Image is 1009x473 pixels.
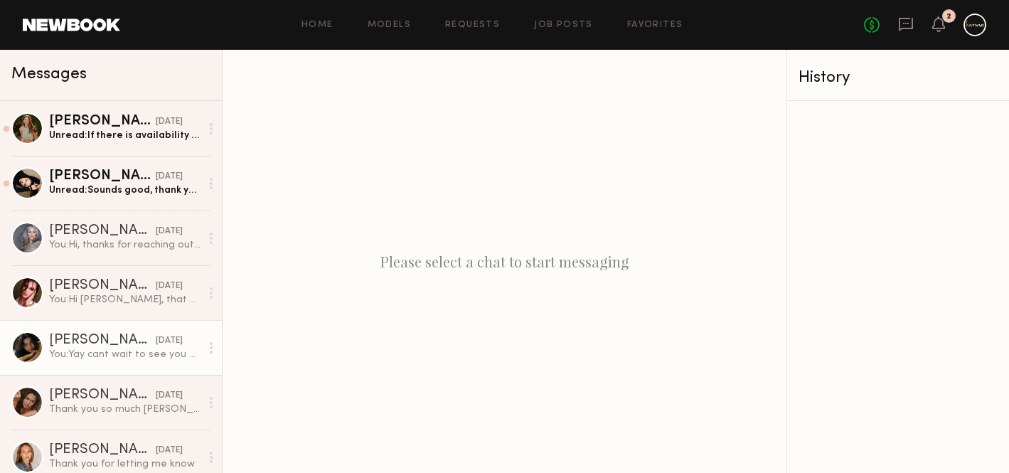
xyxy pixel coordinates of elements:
[156,389,183,403] div: [DATE]
[49,238,201,252] div: You: Hi, thanks for reaching out! Currently, we are heading in another direction. We will keep yo...
[49,457,201,471] div: Thank you for letting me know
[156,170,183,184] div: [DATE]
[11,66,87,83] span: Messages
[156,225,183,238] div: [DATE]
[49,334,156,348] div: [PERSON_NAME]
[49,293,201,307] div: You: Hi [PERSON_NAME], that works wonderfully! We appreciate you so much! French tip is not neces...
[49,403,201,416] div: Thank you so much [PERSON_NAME], I completely get it. I would love to work with you guys very soo...
[223,50,786,473] div: Please select a chat to start messaging
[627,21,683,30] a: Favorites
[49,169,156,184] div: [PERSON_NAME]
[445,21,500,30] a: Requests
[156,444,183,457] div: [DATE]
[368,21,411,30] a: Models
[946,13,951,21] div: 2
[49,224,156,238] div: [PERSON_NAME]
[534,21,593,30] a: Job Posts
[799,70,998,86] div: History
[49,443,156,457] div: [PERSON_NAME]
[49,129,201,142] div: Unread: If there is availability please let me know. I am available that date.
[301,21,333,30] a: Home
[156,334,183,348] div: [DATE]
[49,348,201,361] div: You: Yay cant wait to see you on shoot day! Attaching the call sheet above, please read through f...
[49,184,201,197] div: Unread: Sounds good, thank you guys! Excited to work with you [DATE]!
[49,388,156,403] div: [PERSON_NAME]
[49,279,156,293] div: [PERSON_NAME]
[156,115,183,129] div: [DATE]
[156,280,183,293] div: [DATE]
[49,115,156,129] div: [PERSON_NAME]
